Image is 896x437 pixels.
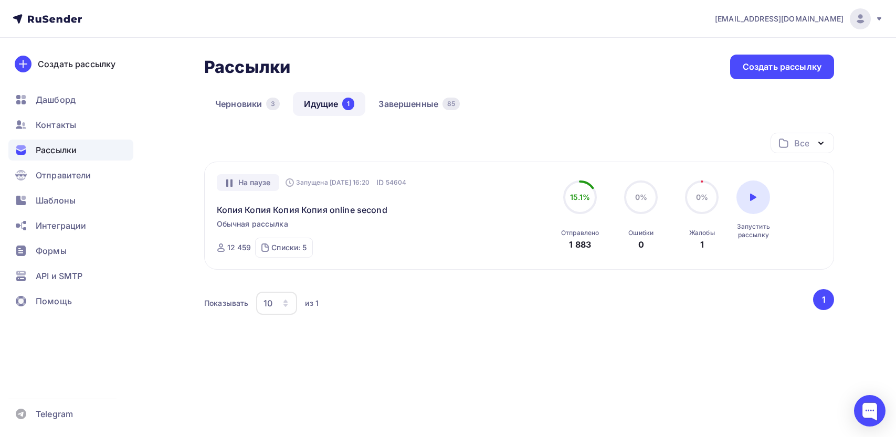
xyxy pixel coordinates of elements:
div: Ошибки [628,229,653,237]
div: Создать рассылку [743,61,821,73]
span: Дашборд [36,93,76,106]
span: API и SMTP [36,270,82,282]
a: Рассылки [8,140,133,161]
div: Жалобы [689,229,715,237]
div: Отправлено [561,229,599,237]
ul: Pagination [811,289,835,310]
div: Показывать [204,298,248,308]
a: Формы [8,240,133,261]
div: На паузе [217,174,279,191]
h2: Рассылки [204,57,290,78]
span: [EMAIL_ADDRESS][DOMAIN_NAME] [715,14,844,24]
div: Списки: 5 [271,242,307,253]
span: Интеграции [36,219,86,232]
span: 0% [696,193,708,201]
div: Создать рассылку [38,58,115,70]
div: 0 [638,238,644,251]
span: Отправители [36,169,91,182]
button: Go to page 1 [813,289,834,310]
div: 1 883 [569,238,591,251]
span: Формы [36,244,67,257]
div: 1 [700,238,704,251]
a: Завершенные85 [367,92,471,116]
div: 1 [342,98,354,110]
button: Все [771,133,834,153]
div: 3 [266,98,280,110]
div: Запустить рассылку [736,222,770,239]
span: 0% [635,193,647,201]
span: Контакты [36,119,76,131]
span: ID [376,177,384,188]
div: из 1 [305,298,319,308]
div: 10 [263,297,272,310]
a: Копия Копия Копия Копия online second [217,204,387,216]
a: Шаблоны [8,190,133,211]
a: Черновики3 [204,92,291,116]
button: 10 [256,291,298,315]
div: Запущена [DATE] 16:20 [286,178,370,187]
span: Помощь [36,295,72,307]
a: Контакты [8,114,133,135]
a: Идущие1 [293,92,365,116]
div: Все [794,137,809,150]
a: Дашборд [8,89,133,110]
span: 15.1% [570,193,591,201]
div: 85 [442,98,460,110]
span: 54604 [386,177,407,188]
span: Обычная рассылка [217,219,288,229]
a: Отправители [8,165,133,186]
span: Telegram [36,408,73,420]
div: 12 459 [227,242,251,253]
a: [EMAIL_ADDRESS][DOMAIN_NAME] [715,8,883,29]
span: Рассылки [36,144,77,156]
span: Шаблоны [36,194,76,207]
